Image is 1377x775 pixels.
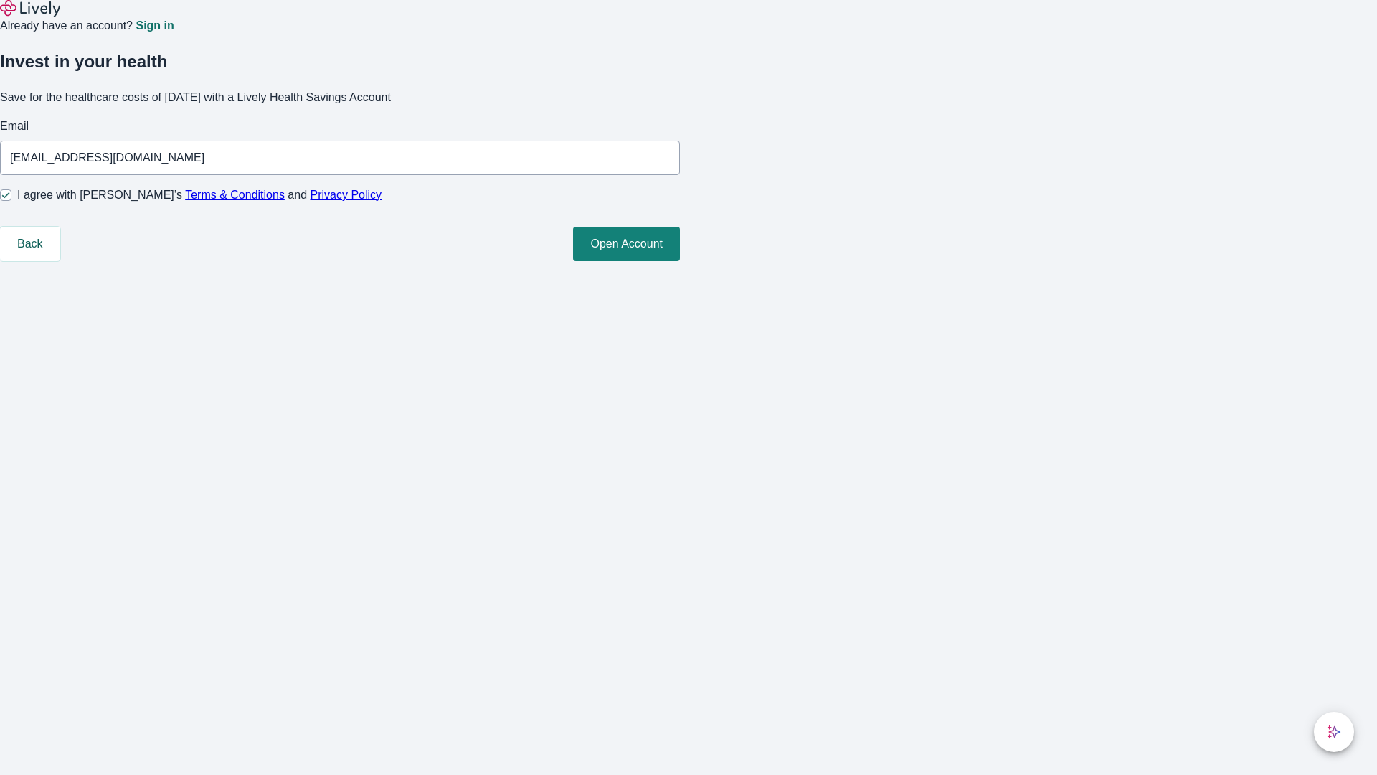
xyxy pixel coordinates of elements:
a: Sign in [136,20,174,32]
a: Privacy Policy [311,189,382,201]
button: chat [1314,712,1354,752]
button: Open Account [573,227,680,261]
a: Terms & Conditions [185,189,285,201]
svg: Lively AI Assistant [1327,725,1341,739]
span: I agree with [PERSON_NAME]’s and [17,187,382,204]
